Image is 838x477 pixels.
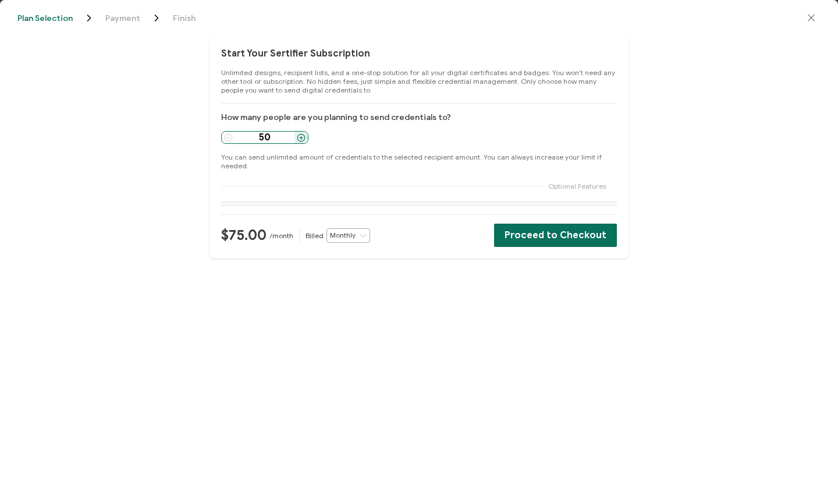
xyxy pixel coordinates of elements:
iframe: Chat Widget [780,421,838,477]
div: Optional Features [221,179,617,193]
p: Optional Features [548,182,606,190]
span: Payment [105,12,162,24]
p: /month [269,231,293,240]
button: Proceed to Checkout [494,224,617,247]
p: How many people are you planning to send credentials to? [221,112,617,122]
p: Start Your Sertifier Subscription [221,48,617,59]
span: Proceed to Checkout [505,231,606,240]
p: You can send unlimited amount of credentials to the selected recipient amount. You can always inc... [221,153,617,170]
span: Payment [105,14,140,23]
p: Unlimited designs, recipient lists, and a one-stop solution for all your digital certificates and... [221,68,617,94]
p: Billed [306,231,324,240]
div: Breadcrumb [17,12,802,24]
input: Select [326,228,370,243]
button: close drawer [802,12,821,24]
span: Finish [173,14,196,23]
span: Plan Selection [17,12,95,24]
p: $75.00 [221,227,267,244]
span: Plan Selection [17,14,73,23]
